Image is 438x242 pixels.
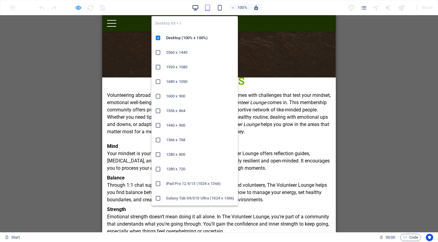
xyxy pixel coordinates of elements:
[228,4,250,11] button: 100%
[5,128,16,134] strong: Mind
[5,234,20,241] a: Click to cancel selection. Double-click to open Pages
[386,234,395,241] span: 00 00
[426,234,433,241] button: Usercentrics
[117,84,164,90] em: The Volunteer Lounge
[5,59,229,72] h2: Services
[166,93,234,100] h6: 1600 x 900
[166,63,234,71] h6: 1920 x 1080
[5,106,227,119] span: helps you grow in the areas that matter most for a meaningful and sustainable volunteer journey.
[166,34,234,42] h6: Desktop (100% x 100%)
[110,106,157,112] em: The Volunteer Lounge
[5,191,24,197] strong: Strength
[166,180,234,187] h6: iPad Pro 12.9/13 (1024 x 1366)
[403,234,418,241] span: Code
[400,234,421,241] button: Code
[360,4,367,11] button: pages
[166,78,234,85] h6: 1680 x 1050
[379,234,395,241] h6: Session time
[238,4,247,11] h6: 100%
[166,49,234,56] h6: 2560 x 1440
[166,136,234,144] h6: 1366 x 768
[5,191,229,220] p: Emotional strength doesn’t mean doing it all alone. In The Volunteer Lounge, you’re part of a com...
[5,128,229,157] p: Your mindset is your most powerful tool abroad. The Volunteer Lounge offers reflection guides, [M...
[5,159,229,188] p: Through 1:1 chat support and real-life advice from experienced volunteers, The Volunteer Lounge h...
[166,107,234,114] h6: 1536 x 864
[253,5,259,10] i: On resize automatically adjust zoom level to fit chosen device.
[5,84,226,112] span: comes in. This membership community offers practical tools, expert guidance, and a supportive net...
[166,151,234,158] h6: 1280 x 800
[166,165,234,173] h6: 1280 x 720
[5,77,228,90] span: Volunteering abroad is an incredible experience, but it also comes with challenges that test your...
[166,122,234,129] h6: 1440 × 900
[5,160,23,165] strong: Balance
[166,195,234,202] h6: Galaxy Tab S9/S10 Ultra (1024 x 1366)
